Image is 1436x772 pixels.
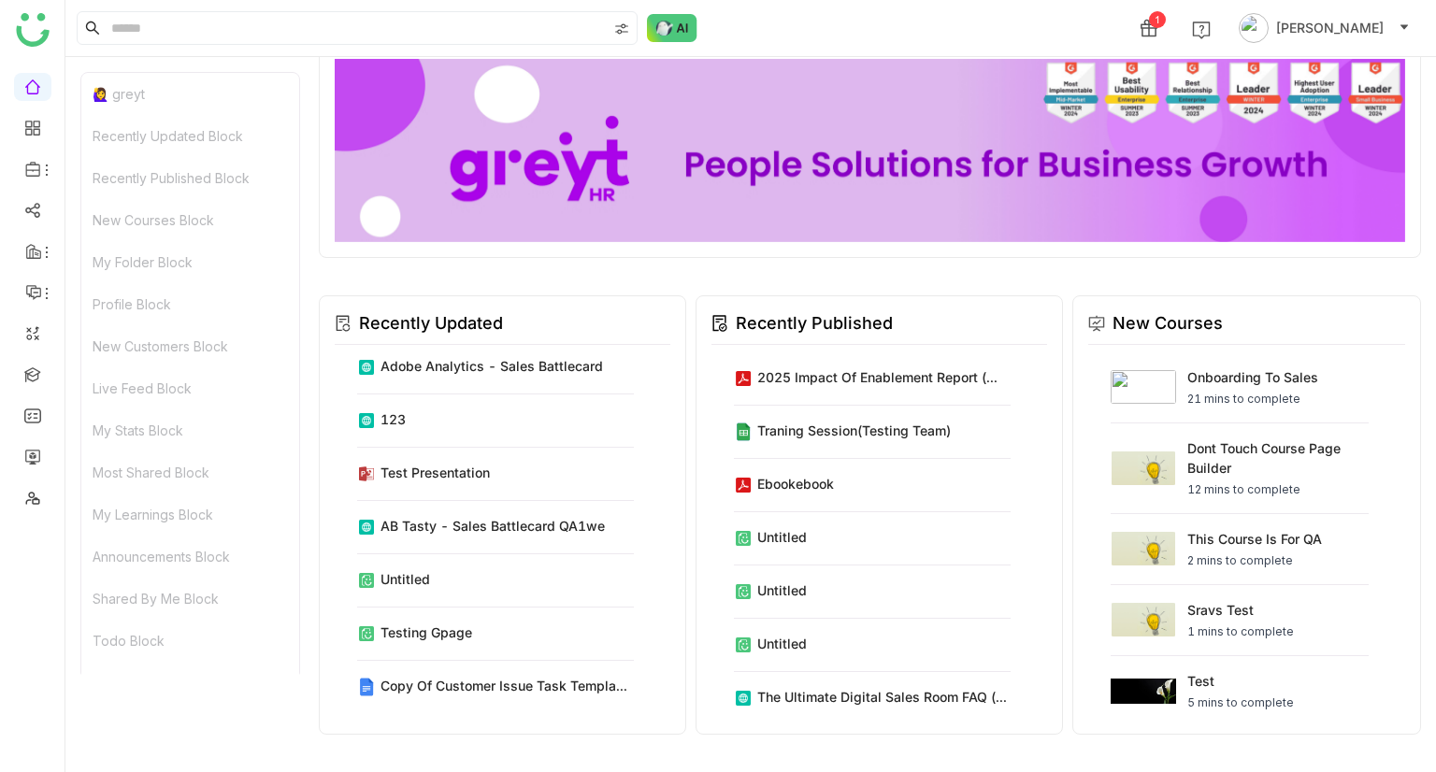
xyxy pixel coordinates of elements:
div: 5 mins to complete [1187,694,1294,711]
div: Announcements Block [81,536,299,578]
div: 21 mins to complete [1187,391,1318,407]
div: Untitled [381,569,430,589]
div: 1 mins to complete [1187,623,1294,640]
div: 123 [381,409,406,429]
div: 1 [1149,11,1166,28]
div: Live Feed Block [81,367,299,409]
div: New Courses Block [81,199,299,241]
div: 🙋‍♀️ greyt [81,73,299,115]
img: logo [16,13,50,47]
div: Shared By Me Block [81,578,299,620]
div: Most Shared Block [81,451,299,493]
div: Traning Session(Testing Team) [757,421,951,440]
div: Untitled [757,634,807,653]
div: 2025 Impact of Enablement Report (... [757,367,998,387]
div: This course is for QA [1187,529,1322,549]
div: Rich Text Block [81,662,299,704]
img: search-type.svg [614,21,629,36]
div: Onboarding to Sales [1187,367,1318,387]
span: [PERSON_NAME] [1276,18,1384,38]
div: New Courses [1113,310,1223,336]
div: Recently Updated Block [81,115,299,157]
div: My Learnings Block [81,493,299,536]
div: Recently Published [736,310,893,336]
div: sravs test [1187,600,1294,620]
div: The Ultimate Digital Sales Room FAQ (... [757,687,1007,707]
div: Adobe Analytics - Sales Battlecard [381,356,603,376]
div: 12 mins to complete [1187,481,1369,498]
div: Profile Block [81,283,299,325]
div: Test Presentation [381,463,490,482]
div: My Folder Block [81,241,299,283]
div: AB Tasty - Sales Battlecard QA1we [381,516,605,536]
div: Untitled [757,527,807,547]
div: Copy of Customer Issue Task Templa... [381,676,627,695]
div: testing gpage [381,622,472,642]
img: ask-buddy-normal.svg [647,14,697,42]
div: ebookebook [757,474,834,493]
div: Recently Published Block [81,157,299,199]
div: test [1187,671,1294,691]
img: help.svg [1192,21,1211,39]
div: Todo Block [81,620,299,662]
div: New Customers Block [81,325,299,367]
div: Untitled [757,580,807,600]
img: 68ca8a786afc163911e2cfd3 [335,59,1405,242]
div: My Stats Block [81,409,299,451]
img: avatar [1239,13,1269,43]
button: [PERSON_NAME] [1235,13,1414,43]
div: 2 mins to complete [1187,552,1322,569]
div: Recently Updated [359,310,503,336]
div: Dont touch course page builder [1187,438,1369,478]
